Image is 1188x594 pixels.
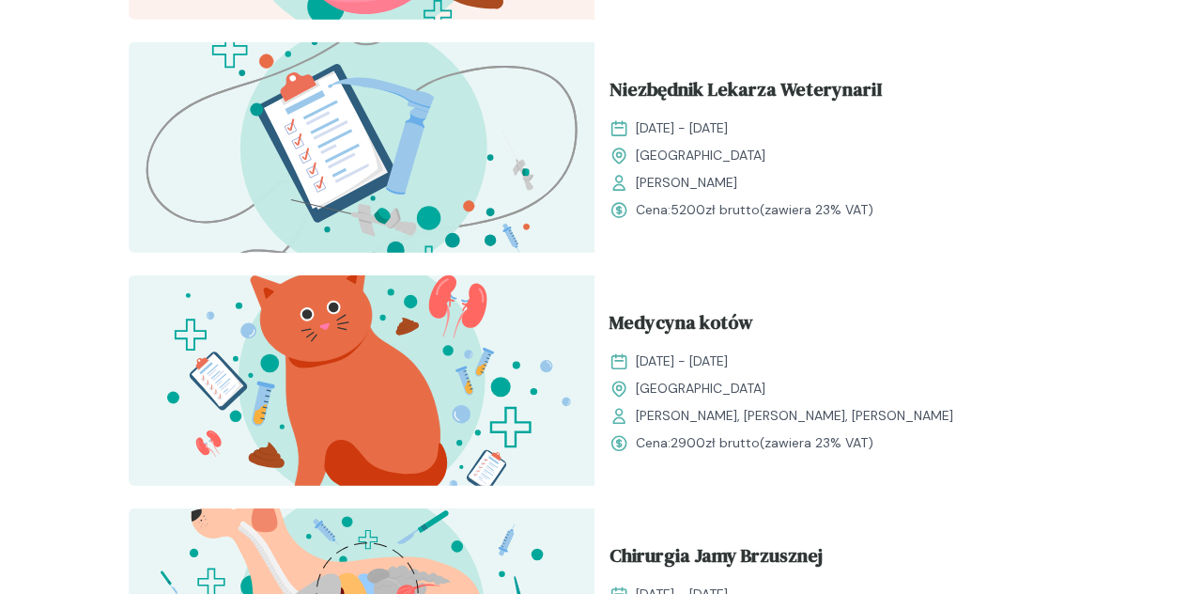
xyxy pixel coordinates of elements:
span: Cena: (zawiera 23% VAT) [636,200,873,220]
span: [DATE] - [DATE] [636,118,728,138]
span: Medycyna kotów [609,308,753,344]
span: [DATE] - [DATE] [636,352,728,371]
span: [GEOGRAPHIC_DATA] [636,146,765,165]
span: [PERSON_NAME], [PERSON_NAME], [PERSON_NAME] [636,406,953,426]
a: Chirurgia Jamy Brzusznej [609,541,1045,577]
span: [PERSON_NAME] [636,173,737,193]
a: Medycyna kotów [609,308,1045,344]
span: 5200 zł brutto [671,201,760,218]
img: aHe4VUMqNJQqH-M0_ProcMH_T.svg [129,42,594,253]
span: Cena: (zawiera 23% VAT) [636,433,873,453]
span: Niezbędnik Lekarza WeterynariI [609,75,882,111]
span: 2900 zł brutto [671,434,760,451]
span: Chirurgia Jamy Brzusznej [609,541,823,577]
span: [GEOGRAPHIC_DATA] [636,379,765,399]
a: Niezbędnik Lekarza WeterynariI [609,75,1045,111]
img: aHfQZEMqNJQqH-e8_MedKot_T.svg [129,275,594,486]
